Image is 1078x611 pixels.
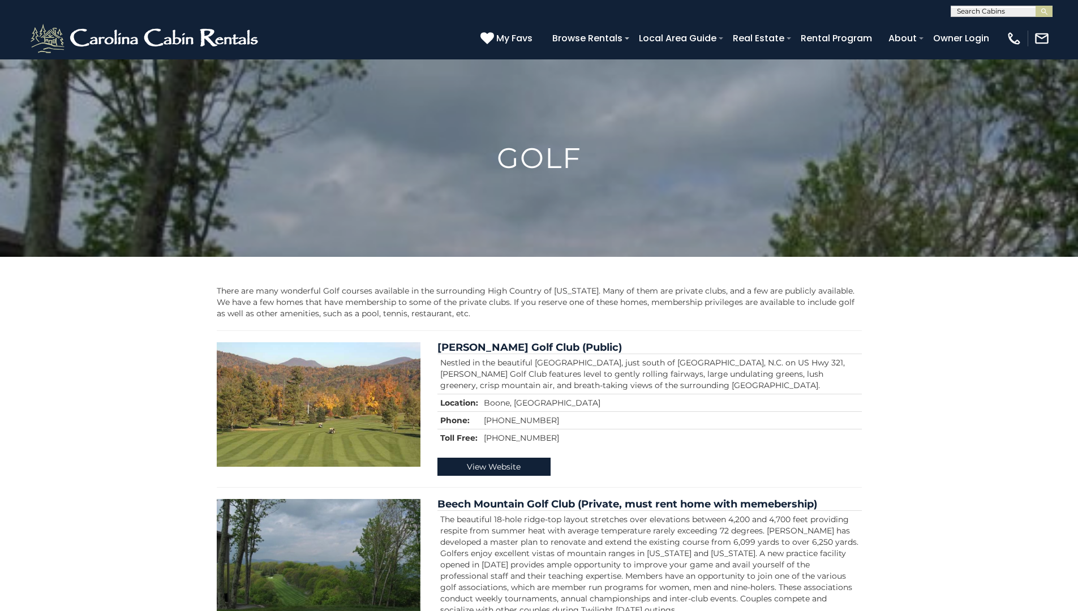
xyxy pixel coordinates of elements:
td: [PHONE_NUMBER] [481,411,862,429]
strong: Toll Free: [440,433,478,443]
strong: Phone: [440,415,470,425]
a: Owner Login [927,28,995,48]
td: Boone, [GEOGRAPHIC_DATA] [481,394,862,411]
td: [PHONE_NUMBER] [481,429,862,446]
img: phone-regular-white.png [1006,31,1022,46]
a: Local Area Guide [633,28,722,48]
a: Real Estate [727,28,790,48]
a: Rental Program [795,28,878,48]
img: Boone Golf Club (Public) [217,342,420,467]
a: [PERSON_NAME] Golf Club (Public) [437,341,622,354]
span: My Favs [496,31,532,45]
a: Browse Rentals [547,28,628,48]
a: Beech Mountain Golf Club (Private, must rent home with memebership) [437,498,817,510]
a: About [883,28,922,48]
a: View Website [437,458,551,476]
img: White-1-2.png [28,21,263,55]
img: mail-regular-white.png [1034,31,1050,46]
td: Nestled in the beautiful [GEOGRAPHIC_DATA], just south of [GEOGRAPHIC_DATA], N.C. on US Hwy 321, ... [437,354,862,394]
strong: Location: [440,398,478,408]
p: There are many wonderful Golf courses available in the surrounding High Country of [US_STATE]. Ma... [217,285,862,319]
a: My Favs [480,31,535,46]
